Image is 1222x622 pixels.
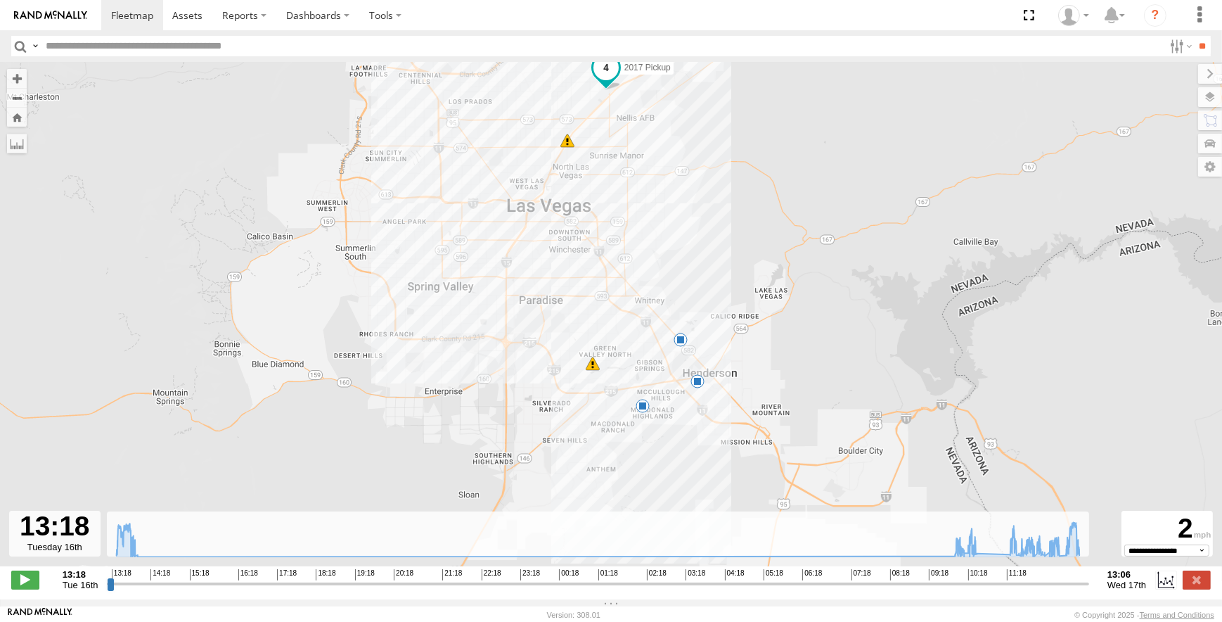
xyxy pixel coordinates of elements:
[1140,611,1214,619] a: Terms and Conditions
[547,611,600,619] div: Version: 308.01
[1183,571,1211,589] label: Close
[190,569,210,580] span: 15:18
[63,569,98,580] strong: 13:18
[63,580,98,590] span: Tue 16th Sep 2025
[890,569,910,580] span: 08:18
[968,569,988,580] span: 10:18
[1198,157,1222,177] label: Map Settings
[7,69,27,88] button: Zoom in
[1074,611,1214,619] div: © Copyright 2025 -
[30,36,41,56] label: Search Query
[1164,36,1195,56] label: Search Filter Options
[802,569,822,580] span: 06:18
[277,569,297,580] span: 17:18
[1107,569,1146,580] strong: 13:06
[238,569,258,580] span: 16:18
[14,11,87,20] img: rand-logo.svg
[11,571,39,589] label: Play/Stop
[112,569,131,580] span: 13:18
[1053,5,1094,26] div: Dakota Roehl
[355,569,375,580] span: 19:18
[1144,4,1166,27] i: ?
[686,569,705,580] span: 03:18
[559,569,579,580] span: 00:18
[316,569,335,580] span: 18:18
[8,608,72,622] a: Visit our Website
[7,134,27,153] label: Measure
[7,108,27,127] button: Zoom Home
[150,569,170,580] span: 14:18
[851,569,871,580] span: 07:18
[624,63,671,72] span: 2017 Pickup
[725,569,745,580] span: 04:18
[1107,580,1146,590] span: Wed 17th Sep 2025
[7,88,27,108] button: Zoom out
[1007,569,1027,580] span: 11:18
[929,569,948,580] span: 09:18
[647,569,667,580] span: 02:18
[442,569,462,580] span: 21:18
[1124,513,1211,544] div: 2
[598,569,618,580] span: 01:18
[520,569,540,580] span: 23:18
[482,569,501,580] span: 22:18
[764,569,783,580] span: 05:18
[394,569,413,580] span: 20:18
